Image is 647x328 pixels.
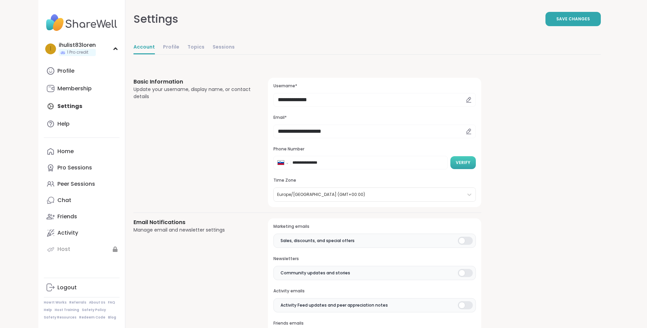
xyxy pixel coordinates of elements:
[281,270,350,276] span: Community updates and stories
[79,315,105,320] a: Redeem Code
[44,225,120,241] a: Activity
[450,156,476,169] button: Verify
[456,160,470,166] span: Verify
[108,300,115,305] a: FAQ
[67,50,88,55] span: 1 Pro credit
[273,115,475,121] h3: Email*
[57,67,74,75] div: Profile
[57,284,77,291] div: Logout
[44,192,120,208] a: Chat
[163,41,179,54] a: Profile
[556,16,590,22] span: Save Changes
[82,308,106,312] a: Safety Policy
[273,256,475,262] h3: Newsletters
[133,78,252,86] h3: Basic Information
[213,41,235,54] a: Sessions
[133,218,252,226] h3: Email Notifications
[89,300,105,305] a: About Us
[59,41,96,49] div: ihulist83loren
[273,224,475,230] h3: Marketing emails
[57,85,92,92] div: Membership
[44,143,120,160] a: Home
[273,321,475,326] h3: Friends emails
[57,180,95,188] div: Peer Sessions
[57,164,92,171] div: Pro Sessions
[57,213,77,220] div: Friends
[44,176,120,192] a: Peer Sessions
[44,63,120,79] a: Profile
[281,238,355,244] span: Sales, discounts, and special offers
[69,300,86,305] a: Referrals
[44,241,120,257] a: Host
[57,245,70,253] div: Host
[187,41,204,54] a: Topics
[545,12,601,26] button: Save Changes
[50,44,51,53] span: i
[273,288,475,294] h3: Activity emails
[44,279,120,296] a: Logout
[44,308,52,312] a: Help
[281,302,388,308] span: Activity Feed updates and peer appreciation notes
[57,229,78,237] div: Activity
[273,178,475,183] h3: Time Zone
[44,116,120,132] a: Help
[44,300,67,305] a: How It Works
[273,83,475,89] h3: Username*
[55,308,79,312] a: Host Training
[133,86,252,100] div: Update your username, display name, or contact details
[133,226,252,234] div: Manage email and newsletter settings
[44,160,120,176] a: Pro Sessions
[57,148,74,155] div: Home
[44,315,76,320] a: Safety Resources
[273,146,475,152] h3: Phone Number
[44,80,120,97] a: Membership
[133,11,178,27] div: Settings
[133,41,155,54] a: Account
[57,120,70,128] div: Help
[44,208,120,225] a: Friends
[108,315,116,320] a: Blog
[44,11,120,35] img: ShareWell Nav Logo
[57,197,71,204] div: Chat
